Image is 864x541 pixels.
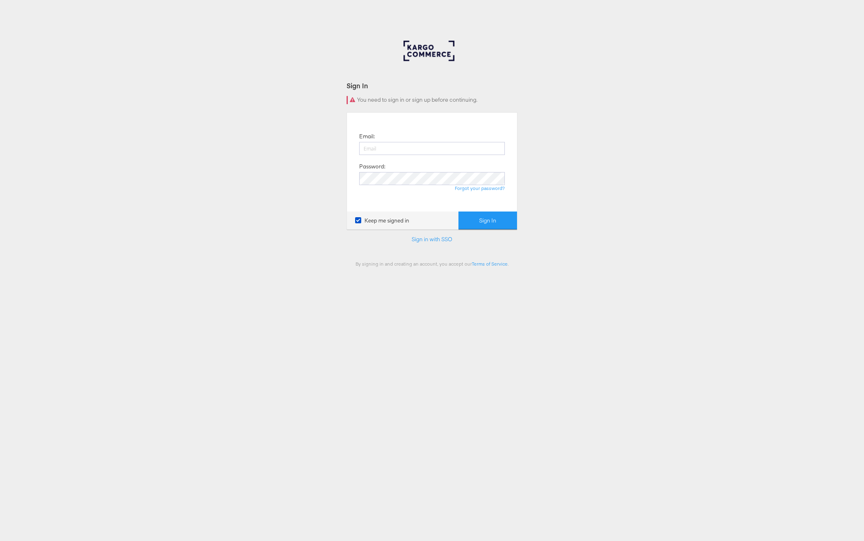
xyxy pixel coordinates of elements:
[458,212,517,230] button: Sign In
[347,96,517,104] div: You need to sign in or sign up before continuing.
[412,236,452,243] a: Sign in with SSO
[455,185,505,191] a: Forgot your password?
[359,142,505,155] input: Email
[347,81,517,90] div: Sign In
[355,217,409,225] label: Keep me signed in
[347,261,517,267] div: By signing in and creating an account, you accept our .
[359,163,385,170] label: Password:
[359,133,375,140] label: Email:
[472,261,508,267] a: Terms of Service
